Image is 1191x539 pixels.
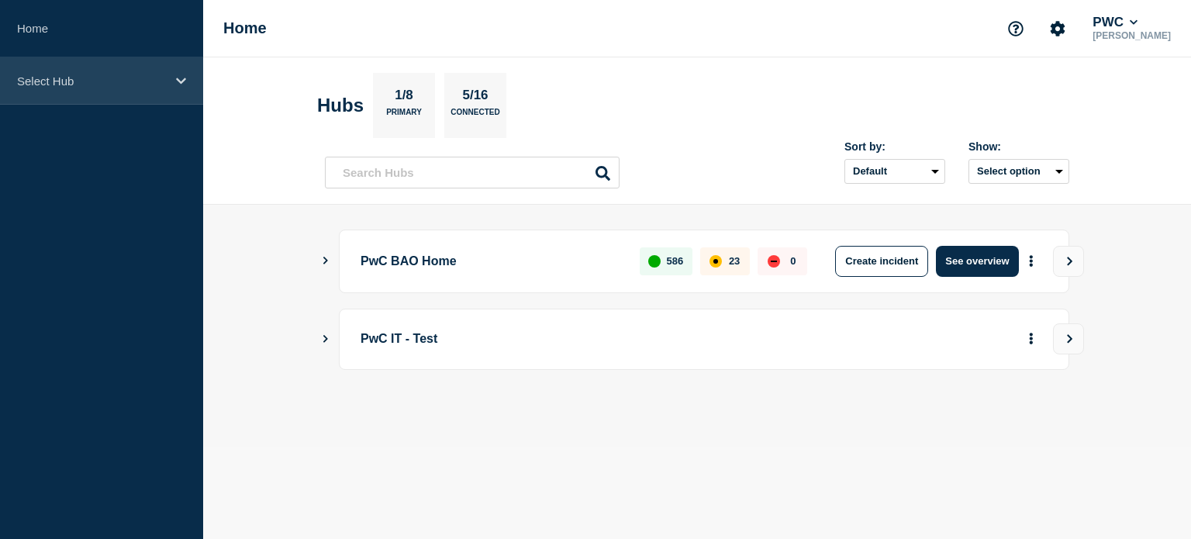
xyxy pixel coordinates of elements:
button: More actions [1021,325,1041,354]
select: Sort by [844,159,945,184]
button: Account settings [1041,12,1074,45]
div: Sort by: [844,140,945,153]
p: [PERSON_NAME] [1089,30,1174,41]
button: See overview [936,246,1018,277]
button: Show Connected Hubs [322,255,330,267]
button: View [1053,246,1084,277]
button: PWC [1089,15,1141,30]
div: Show: [968,140,1069,153]
input: Search Hubs [325,157,620,188]
button: Create incident [835,246,928,277]
h2: Hubs [317,95,364,116]
h1: Home [223,19,267,37]
button: More actions [1021,247,1041,275]
p: PwC BAO Home [361,246,622,277]
button: Show Connected Hubs [322,333,330,345]
button: Select option [968,159,1069,184]
button: Support [999,12,1032,45]
p: Connected [451,108,499,124]
p: 586 [667,255,684,267]
p: 5/16 [457,88,494,108]
p: 0 [790,255,796,267]
div: affected [709,255,722,268]
p: PwC IT - Test [361,325,789,354]
button: View [1053,323,1084,354]
div: up [648,255,661,268]
p: 23 [729,255,740,267]
p: 1/8 [389,88,419,108]
p: Primary [386,108,422,124]
div: down [768,255,780,268]
p: Select Hub [17,74,166,88]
